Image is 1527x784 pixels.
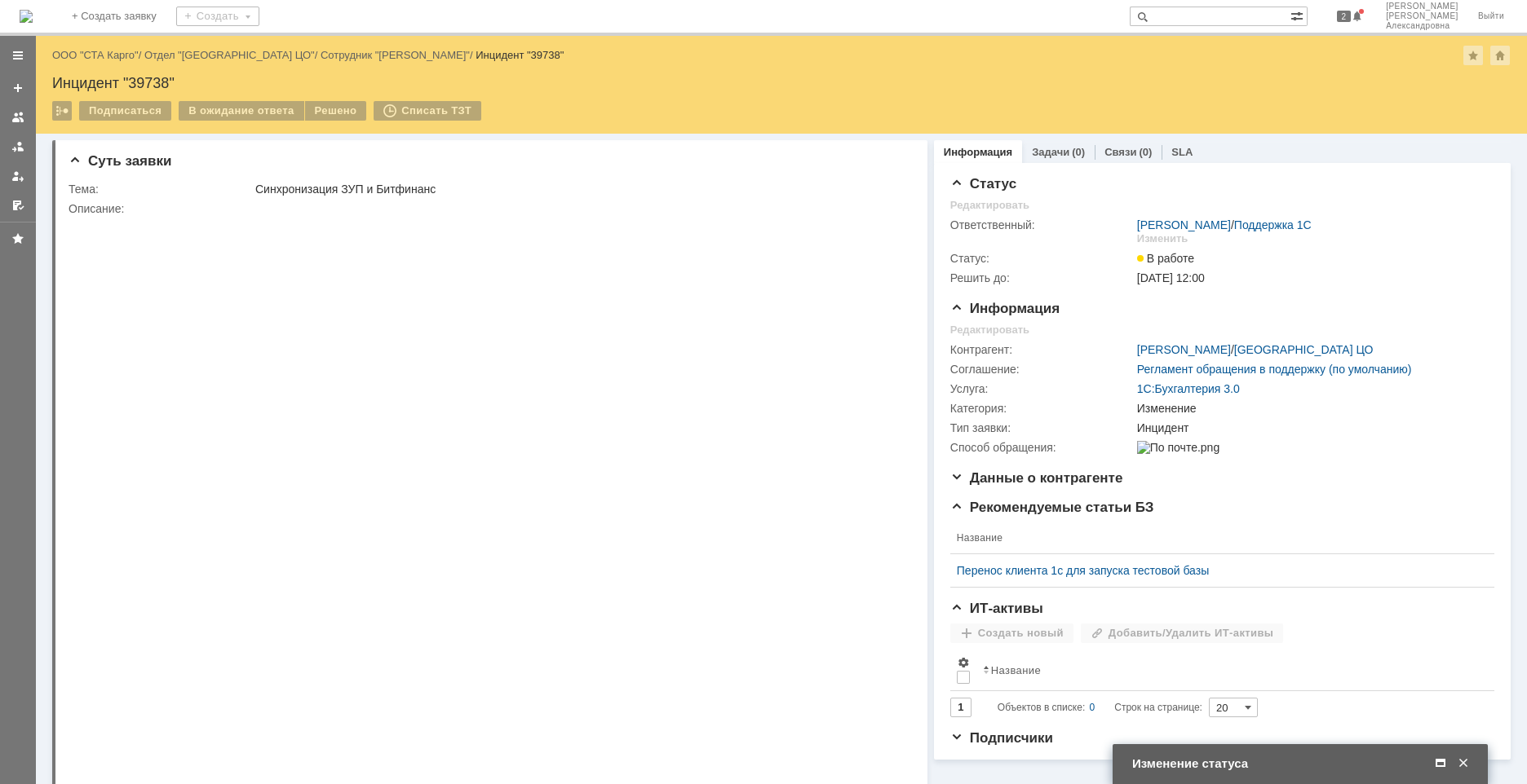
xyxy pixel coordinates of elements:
div: Сделать домашней страницей [1490,46,1510,65]
a: SLA [1171,146,1193,158]
span: Закрыть [1455,756,1472,771]
div: / [144,49,321,61]
div: Контрагент: [950,343,1134,356]
a: Перейти на домашнюю страницу [20,10,33,23]
span: Настройки [957,656,970,669]
span: [PERSON_NAME] [1386,2,1458,11]
img: По почте.png [1137,441,1219,454]
div: Статус: [950,252,1134,265]
div: Изменение [1137,402,1486,415]
div: Редактировать [950,324,1029,337]
div: / [52,49,144,61]
div: Ответственный: [950,218,1134,231]
div: Работа с массовостью [52,101,72,121]
div: Инцидент "39738" [476,49,564,61]
div: Создать [176,7,259,26]
a: 1С:Бухгалтерия 3.0 [1137,382,1240,395]
div: Услуга: [950,382,1134,395]
div: (0) [1139,146,1152,158]
div: Название [991,664,1041,676]
a: Мои согласования [5,192,31,218]
th: Название [976,650,1481,691]
div: (0) [1072,146,1085,158]
div: Тип заявки: [950,421,1134,434]
div: Добавить в избранное [1463,46,1483,65]
div: Изменение статуса [1132,756,1472,771]
div: / [1137,218,1312,231]
span: [PERSON_NAME] [1386,11,1458,21]
div: / [1137,343,1374,356]
span: Объектов в списке: [998,702,1085,713]
a: Связи [1104,146,1136,158]
span: Статус [950,176,1016,192]
div: Инцидент "39738" [52,75,1511,91]
span: Суть заявки [69,153,171,169]
a: Заявки в моей ответственности [5,134,31,160]
i: Строк на странице: [998,698,1202,717]
span: 2 [1337,11,1352,22]
a: Создать заявку [5,75,31,101]
span: Данные о контрагенте [950,470,1123,486]
a: Мои заявки [5,163,31,189]
a: Отдел "[GEOGRAPHIC_DATA] ЦО" [144,49,315,61]
th: Название [950,522,1481,554]
a: Сотрудник "[PERSON_NAME]" [321,49,470,61]
div: Инцидент [1137,421,1486,434]
img: logo [20,10,33,23]
a: Информация [944,146,1012,158]
a: [PERSON_NAME] [1137,218,1231,231]
span: Развернуть (Ctrl + E) [1432,756,1449,771]
div: Синхронизация ЗУП и Битфинанс [255,183,902,196]
div: Категория: [950,402,1134,415]
div: Тема: [69,183,252,196]
div: Соглашение: [950,363,1134,376]
span: Расширенный поиск [1290,7,1307,23]
span: ИТ-активы [950,601,1043,616]
span: [DATE] 12:00 [1137,271,1205,284]
div: Решить до: [950,271,1134,284]
span: В работе [1137,252,1194,265]
div: 0 [1090,698,1095,717]
a: Перенос клиента 1с для запуска тестовой базы [957,564,1475,577]
div: Описание: [69,202,905,215]
span: Александровна [1386,21,1458,31]
a: Поддержка 1С [1234,218,1312,231]
a: Заявки на командах [5,104,31,130]
a: ООО "СТА Карго" [52,49,139,61]
a: Задачи [1032,146,1069,158]
a: [PERSON_NAME] [1137,343,1231,356]
span: Информация [950,301,1060,316]
div: Способ обращения: [950,441,1134,454]
span: Рекомендуемые статьи БЗ [950,500,1154,515]
a: Регламент обращения в поддержку (по умолчанию) [1137,363,1412,376]
div: / [321,49,476,61]
a: [GEOGRAPHIC_DATA] ЦО [1234,343,1374,356]
div: Редактировать [950,199,1029,212]
span: Подписчики [950,730,1053,746]
div: Изменить [1137,232,1188,245]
